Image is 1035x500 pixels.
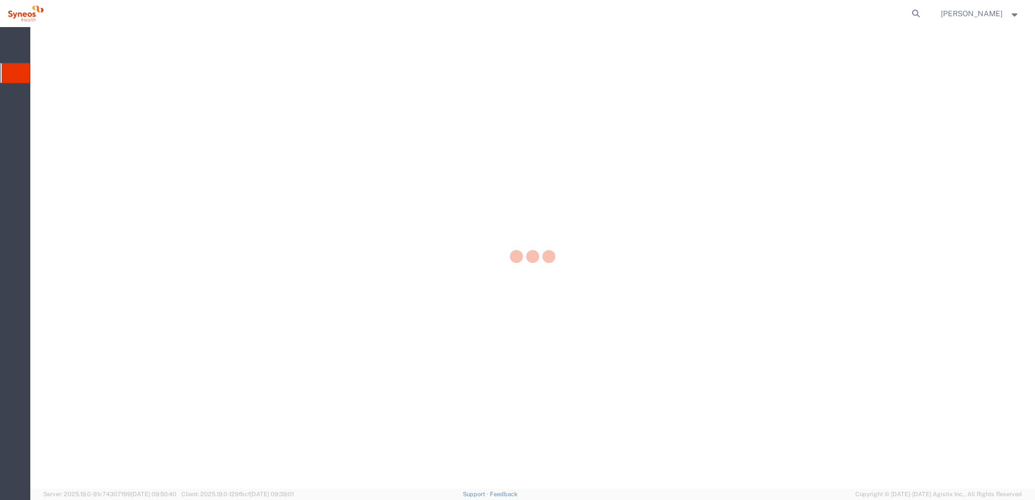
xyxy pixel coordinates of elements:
a: Support [463,491,490,497]
span: Client: 2025.19.0-129fbcf [181,491,294,497]
img: logo [8,5,44,22]
span: Natan Tateishi [941,8,1003,19]
span: Server: 2025.19.0-91c74307f99 [43,491,176,497]
span: Copyright © [DATE]-[DATE] Agistix Inc., All Rights Reserved [855,490,1022,499]
button: [PERSON_NAME] [940,7,1020,20]
span: [DATE] 09:50:40 [131,491,176,497]
a: Feedback [490,491,517,497]
span: [DATE] 09:39:01 [250,491,294,497]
